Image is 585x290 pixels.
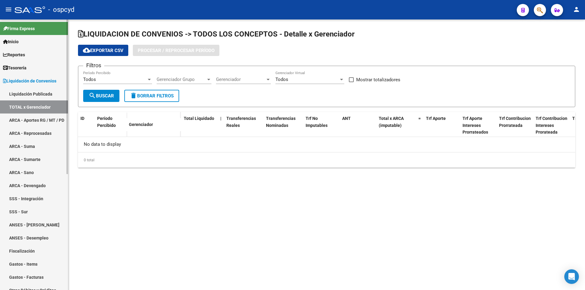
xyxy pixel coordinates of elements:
span: Total x ARCA (imputable) [379,116,404,128]
button: Exportar CSV [78,45,128,56]
mat-icon: menu [5,6,12,13]
mat-icon: person [573,6,580,13]
div: Open Intercom Messenger [564,269,579,284]
span: Transferencias Reales [226,116,256,128]
datatable-header-cell: Trf Contribucion Intereses Prorateada [533,112,570,139]
span: Tesorería [3,65,27,71]
div: 0 total [78,152,575,168]
span: | [220,116,222,121]
datatable-header-cell: Trf Aporte [424,112,460,139]
span: - ospcyd [48,3,74,16]
datatable-header-cell: Transferencias Reales [224,112,264,139]
mat-icon: search [89,92,96,99]
mat-icon: delete [130,92,137,99]
span: Total Liquidado [184,116,214,121]
datatable-header-cell: | [218,112,224,139]
mat-icon: cloud_download [83,47,90,54]
datatable-header-cell: Gerenciador [126,118,181,131]
datatable-header-cell: ANT [340,112,376,139]
button: Procesar / Reprocesar período [133,45,219,56]
span: Buscar [89,93,114,99]
datatable-header-cell: Trf No Imputables [303,112,340,139]
span: Borrar Filtros [130,93,174,99]
datatable-header-cell: Trf Contribucion Prorrateada [497,112,533,139]
span: = [418,116,421,121]
span: Liquidación de Convenios [3,78,56,84]
span: ID [80,116,84,121]
h3: Filtros [83,61,104,70]
span: Mostrar totalizadores [356,76,400,83]
span: LIQUIDACION DE CONVENIOS -> TODOS LOS CONCEPTOS - Detalle x Gerenciador [78,30,355,38]
datatable-header-cell: Total x ARCA (imputable) [376,112,416,139]
datatable-header-cell: = [416,112,424,139]
span: Período Percibido [97,116,116,128]
div: No data to display [78,137,575,152]
span: Reportes [3,51,25,58]
span: Todos [83,77,96,82]
datatable-header-cell: Trf Aporte Intereses Prorrateados [460,112,497,139]
span: Gerenciador [129,122,153,127]
datatable-header-cell: Total Liquidado [181,112,218,139]
datatable-header-cell: Transferencias Nominadas [264,112,303,139]
span: Gerenciador [216,77,265,82]
span: Trf Aporte Intereses Prorrateados [463,116,488,135]
datatable-header-cell: ID [78,112,95,138]
span: Firma Express [3,25,35,32]
span: Trf No Imputables [306,116,328,128]
button: Borrar Filtros [124,90,179,102]
span: ANT [342,116,351,121]
span: Procesar / Reprocesar período [138,48,214,53]
span: Gerenciador Grupo [157,77,206,82]
datatable-header-cell: Período Percibido [95,112,118,138]
span: Trf Contribucion Prorrateada [499,116,531,128]
span: Trf Contribucion Intereses Prorateada [536,116,567,135]
span: Exportar CSV [83,48,123,53]
span: Inicio [3,38,19,45]
button: Buscar [83,90,119,102]
span: Todos [275,77,288,82]
span: Transferencias Nominadas [266,116,296,128]
span: Trf Aporte [426,116,446,121]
